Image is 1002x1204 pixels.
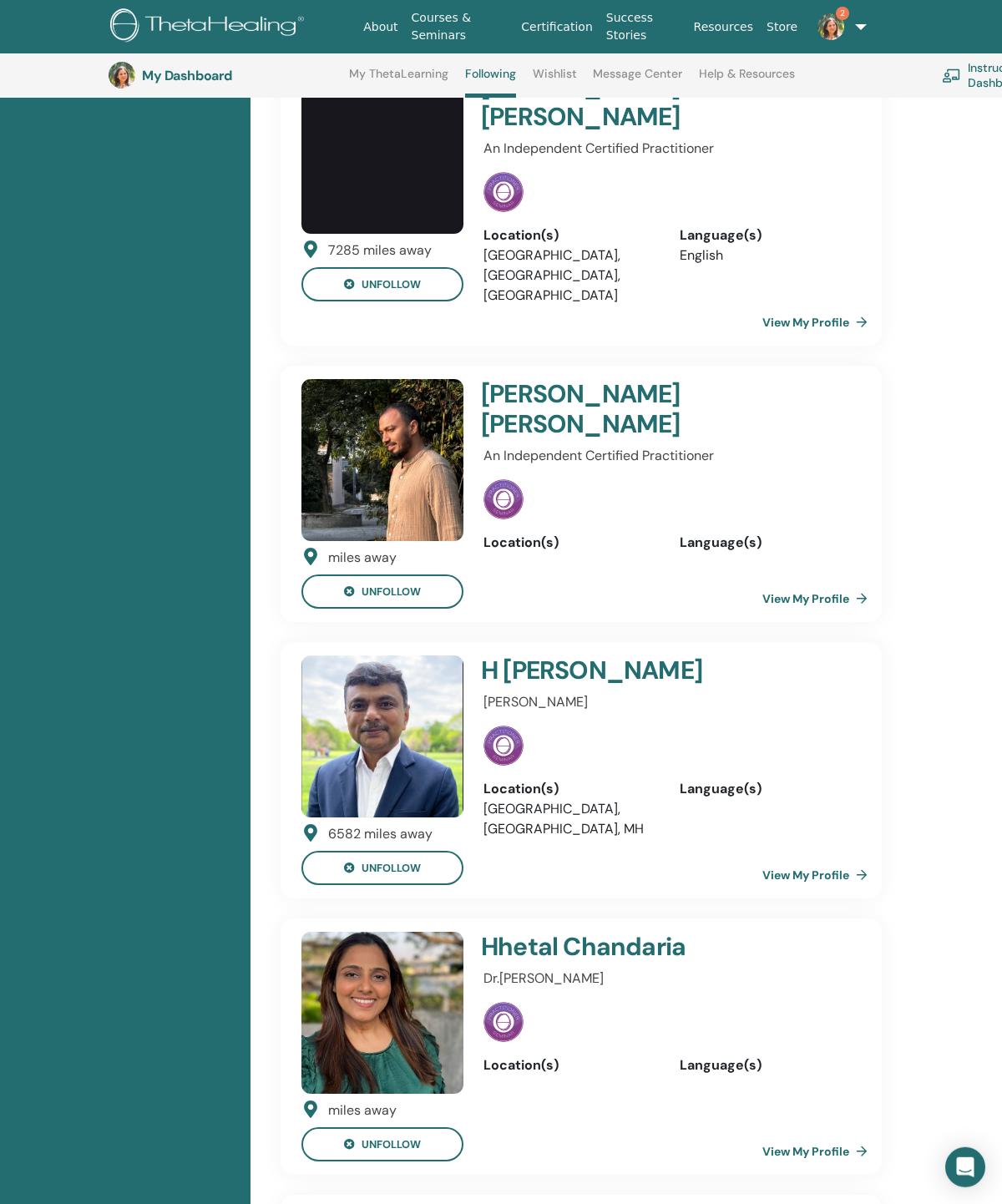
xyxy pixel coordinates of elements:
div: Location(s) [483,533,655,553]
a: Following [465,67,516,98]
img: default.jpg [817,13,844,40]
div: Language(s) [680,1055,851,1075]
button: unfollow [301,574,463,609]
a: Success Stories [600,3,687,51]
li: [GEOGRAPHIC_DATA], [GEOGRAPHIC_DATA], [GEOGRAPHIC_DATA] [483,245,655,306]
a: Certification [514,12,599,43]
img: default.jpg [109,62,135,89]
div: Location(s) [483,225,655,245]
h3: My Dashboard [142,68,309,83]
li: [GEOGRAPHIC_DATA], [GEOGRAPHIC_DATA], MH [483,799,655,839]
a: Help & Resources [699,67,795,94]
li: English [680,245,851,266]
a: Resources [687,12,761,43]
p: [PERSON_NAME] [483,692,851,712]
div: Open Intercom Messenger [945,1147,985,1187]
div: Location(s) [483,1055,655,1075]
span: 2 [836,7,849,20]
a: Wishlist [533,67,577,94]
a: Message Center [593,67,682,94]
div: miles away [328,548,397,568]
button: unfollow [301,1127,463,1161]
div: Language(s) [680,225,851,245]
div: 7285 miles away [328,240,432,261]
img: default.jpg [301,379,463,541]
a: View My Profile [762,1135,874,1168]
a: View My Profile [762,582,874,615]
p: An Independent Certified Practitioner [483,446,851,466]
h4: [PERSON_NAME] [PERSON_NAME] [481,72,788,132]
p: Dr.[PERSON_NAME] [483,969,851,989]
button: unfollow [301,267,463,301]
div: 6582 miles away [328,824,433,844]
img: default.jpg [301,655,463,817]
a: Store [760,12,804,43]
h4: Hhetal Chandaria [481,932,788,962]
img: default.jpg [301,932,463,1094]
a: View My Profile [762,306,874,339]
div: Language(s) [680,533,851,553]
button: unfollow [301,851,463,885]
p: An Independent Certified Practitioner [483,139,851,159]
h4: [PERSON_NAME] [PERSON_NAME] [481,379,788,439]
a: About [357,12,404,43]
a: Courses & Seminars [405,3,515,51]
a: View My Profile [762,858,874,892]
h4: H [PERSON_NAME] [481,655,788,685]
div: Location(s) [483,779,655,799]
img: chalkboard-teacher.svg [942,68,961,83]
img: default.jpg [301,72,463,234]
img: logo.png [110,8,310,46]
div: Language(s) [680,779,851,799]
a: My ThetaLearning [349,67,448,94]
div: miles away [328,1100,397,1121]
